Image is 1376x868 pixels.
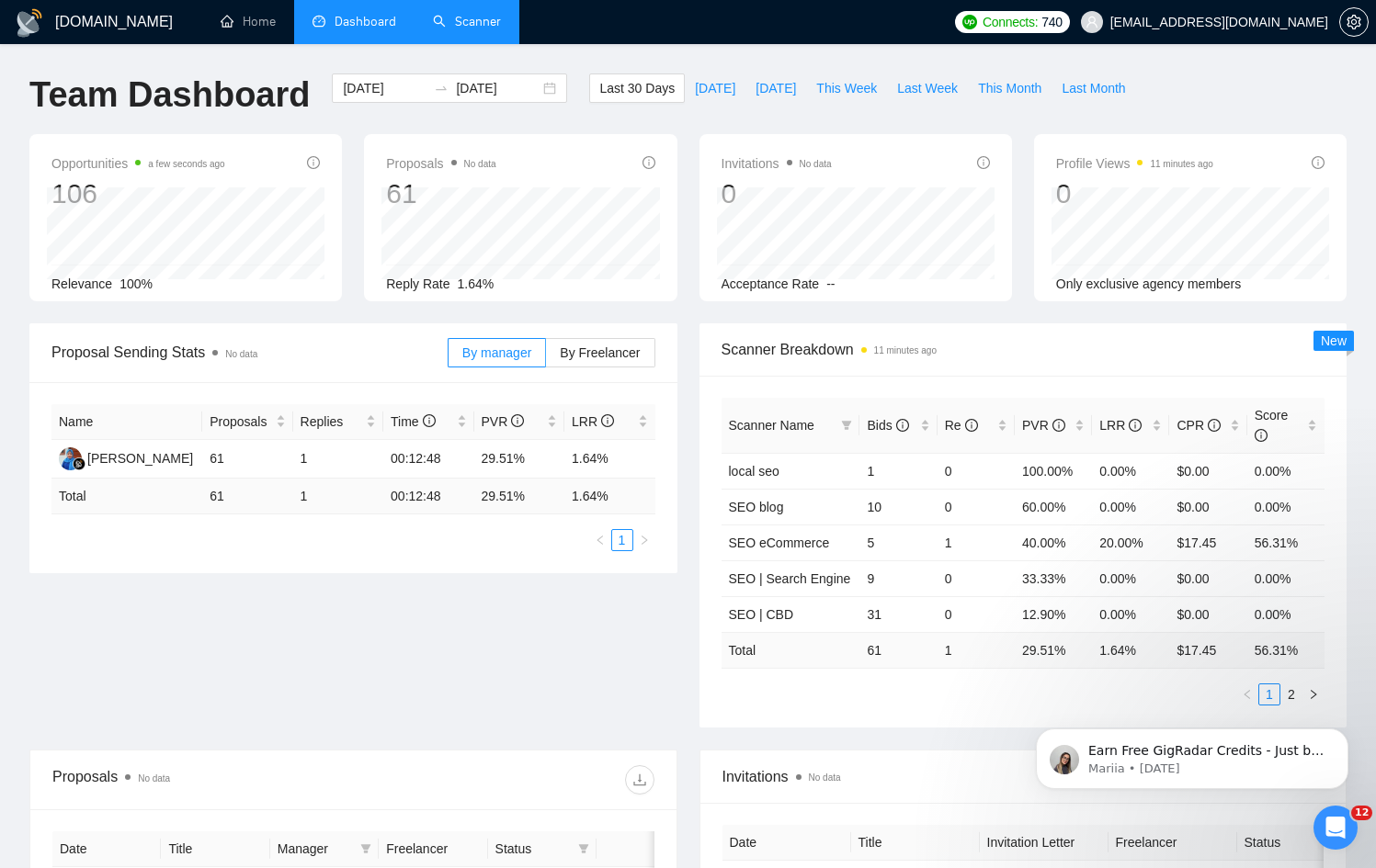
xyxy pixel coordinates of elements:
td: 0 [938,560,1015,596]
span: right [639,535,650,546]
span: Only exclusive agency members [1056,276,1242,291]
input: End date [456,78,540,98]
td: 0.00% [1247,489,1325,524]
span: This Month [978,78,1041,98]
span: Proposals [386,152,495,175]
button: This Month [968,73,1052,103]
span: 12 [1351,806,1372,820]
span: CPR [1177,418,1220,433]
td: 61 [859,632,937,668]
td: $0.00 [1169,453,1246,489]
td: 29.51% [474,440,564,479]
td: 1 [938,632,1015,668]
span: info-circle [307,156,320,169]
span: Acceptance Rate [722,276,820,291]
span: LRR [1099,418,1142,433]
span: info-circle [1208,419,1221,432]
button: Last Week [887,73,968,103]
a: 1 [612,530,632,550]
td: 12.90% [1015,596,1092,632]
th: Manager [270,831,379,867]
img: upwork-logo.png [962,15,977,29]
span: Status [495,839,571,859]
span: PVR [1022,418,1065,433]
td: 0.00% [1092,596,1169,632]
th: Invitation Letter [980,825,1109,861]
a: SEO | Search Engine [729,571,851,586]
span: Replies [301,411,362,432]
td: 1 [293,479,383,514]
span: download [626,772,654,787]
td: 0 [938,453,1015,489]
th: Name [51,404,202,440]
td: 1 [293,440,383,479]
span: Last 30 Days [599,78,675,98]
td: 56.31% [1247,524,1325,560]
div: message notification from Mariia, 1w ago. Earn Free GigRadar Credits - Just by Sharing Your Story... [28,116,340,176]
span: info-circle [1312,156,1325,169]
span: 1.64% [458,276,495,291]
span: info-circle [601,414,614,427]
a: SEO blog [729,500,784,514]
td: 100.00% [1015,453,1092,489]
span: info-circle [423,414,436,427]
span: LRR [572,414,614,429]
td: 0 [938,489,1015,524]
button: Last 30 Days [589,73,685,103]
div: 61 [386,176,495,211]
span: info-circle [1052,419,1065,432]
time: a few seconds ago [148,159,224,169]
span: filter [841,420,852,431]
a: searchScanner [433,14,501,29]
td: 61 [202,440,292,479]
span: left [595,535,606,546]
a: SEO | CBD [729,607,794,622]
td: 1.64 % [564,479,655,514]
span: Scanner Breakdown [722,338,1325,361]
a: SEO eCommerce [729,535,830,550]
span: This Week [816,78,877,98]
th: Title [851,825,980,861]
span: By Freelancer [560,345,640,360]
td: 0.00% [1247,560,1325,596]
li: Previous Page [589,529,611,551]
span: -- [826,276,835,291]
td: 0.00% [1092,453,1169,489]
span: Time [391,414,435,429]
td: 61 [202,479,292,514]
th: Freelancer [379,831,487,867]
button: download [625,765,654,795]
td: 0 [938,596,1015,632]
span: Bids [867,418,908,433]
time: 11 minutes ago [1150,159,1212,169]
td: 29.51 % [474,479,564,514]
button: This Week [806,73,887,103]
span: Proposals [210,411,271,432]
td: 00:12:48 [383,440,473,479]
span: info-circle [977,156,990,169]
td: $0.00 [1169,560,1246,596]
span: No data [225,349,257,359]
div: 0 [722,176,832,211]
span: user [1086,16,1098,28]
td: 5 [859,524,937,560]
span: Profile Views [1056,152,1213,175]
span: setting [1340,15,1368,29]
td: Total [722,632,860,668]
th: Date [52,831,161,867]
td: 31 [859,596,937,632]
span: Invitations [722,765,1325,788]
span: info-circle [965,419,978,432]
th: Title [161,831,269,867]
span: filter [357,835,375,862]
th: Freelancer [1109,825,1237,861]
a: setting [1339,15,1369,29]
th: Status [1237,825,1366,861]
span: Proposal Sending Stats [51,341,448,364]
td: 0.00% [1092,560,1169,596]
td: 1 [938,524,1015,560]
td: 40.00% [1015,524,1092,560]
span: 740 [1041,12,1062,32]
td: 0.00% [1247,453,1325,489]
h1: Team Dashboard [29,73,310,117]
